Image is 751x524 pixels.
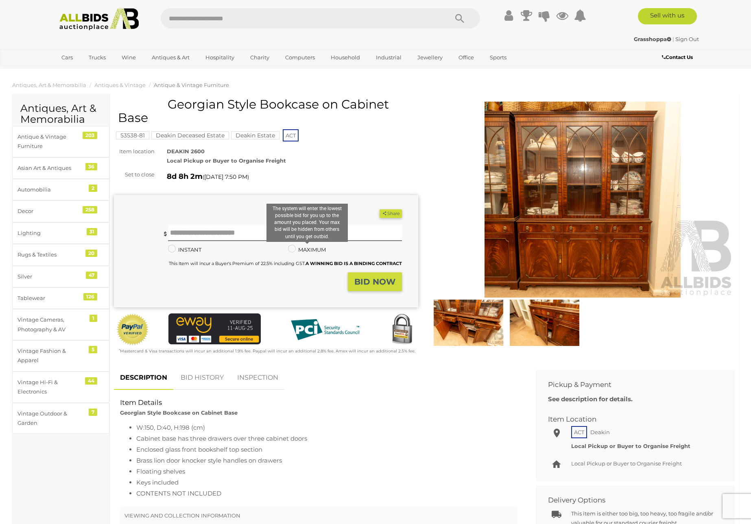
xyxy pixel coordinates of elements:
[154,82,229,88] a: Antique & Vintage Furniture
[354,277,395,287] strong: BID NOW
[12,372,109,403] a: Vintage Hi-Fi & Electronics 44
[439,8,480,28] button: Search
[144,258,225,275] div: The amount you bid will instantly be accepted in full.
[200,51,240,64] a: Hospitality
[231,131,279,139] mark: Deakin Estate
[380,209,402,218] button: Share
[638,8,697,24] a: Sell with us
[571,443,690,449] strong: Local Pickup or Buyer to Organise Freight
[12,309,109,340] a: Vintage Cameras, Photography & AV 1
[412,51,448,64] a: Jewellery
[55,8,143,30] img: Allbids.com.au
[12,126,109,157] a: Antique & Vintage Furniture 203
[12,287,109,309] a: Tablewear 126
[12,340,109,372] a: Vintage Fashion & Apparel 5
[167,157,286,164] strong: Local Pickup or Buyer to Organise Freight
[231,366,284,390] a: INSPECTION
[634,36,671,42] strong: Grasshoppa
[509,300,581,346] img: Georgian Style Bookcase on Cabinet Base
[485,51,512,64] a: Sports
[203,174,249,180] span: ( )
[90,315,97,322] div: 1
[175,366,230,390] a: BID HISTORY
[86,272,97,279] div: 47
[325,51,365,64] a: Household
[136,488,517,499] li: CONTENTS NOT INCLUDED
[662,54,693,60] b: Contact Us
[548,395,633,403] b: See description for details.
[83,206,97,213] div: 258
[17,315,85,334] div: Vintage Cameras, Photography & AV
[675,36,699,42] a: Sign Out
[17,250,85,259] div: Rugs & Textiles
[548,496,710,504] h2: Delivery Options
[168,313,261,344] img: eWAY Payment Gateway
[370,210,378,218] li: Unwatch this item
[12,82,86,88] a: Antiques, Art & Memorabilia
[12,200,109,222] a: Decor 258
[108,170,161,179] div: Set to close
[204,173,247,180] span: [DATE] 7:50 PM
[17,378,85,397] div: Vintage Hi-Fi & Electronics
[89,185,97,192] div: 2
[120,409,238,416] strong: Georgian Style Bookcase on Cabinet Base
[20,103,101,125] h2: Antiques, Art & Memorabilia
[136,433,517,444] li: Cabinet base has three drawers over three cabinet doors
[124,512,240,519] span: VIEWING AND COLLECTION INFORMATION
[12,403,109,434] a: Vintage Outdoor & Garden 7
[85,163,97,170] div: 36
[288,245,326,254] label: MAXIMUM
[284,313,366,346] img: PCI DSS compliant
[17,185,85,194] div: Automobilia
[116,132,149,139] a: 53538-81
[231,132,279,139] a: Deakin Estate
[306,261,402,266] b: A WINNING BID IS A BINDING CONTRACT
[17,346,85,365] div: Vintage Fashion & Apparel
[83,132,97,139] div: 203
[116,313,149,346] img: Official PayPal Seal
[94,82,146,88] a: Antiques & Vintage
[12,157,109,179] a: Asian Art & Antiques 36
[17,163,85,173] div: Asian Art & Antiques
[548,381,710,389] h2: Pickup & Payment
[119,348,415,354] small: Mastercard & Visa transactions will incur an additional 1.9% fee. Paypal will incur an additional...
[17,409,85,428] div: Vintage Outdoor & Garden
[136,455,517,466] li: Brass lion door knocker style handles on drawers
[85,250,97,257] div: 20
[672,36,674,42] span: |
[136,477,517,488] li: Keys included
[146,51,195,64] a: Antiques & Art
[266,204,348,242] div: The system will enter the lowest possible bid for you up to the amount you placed. Your max bid w...
[83,51,111,64] a: Trucks
[87,228,97,235] div: 31
[118,98,416,124] h1: Georgian Style Bookcase on Cabinet Base
[430,102,735,298] img: Georgian Style Bookcase on Cabinet Base
[283,129,299,141] span: ACT
[17,272,85,281] div: Silver
[89,409,97,416] div: 7
[85,377,97,385] div: 44
[12,222,109,244] a: Lighting 31
[120,399,517,407] h2: Item Details
[348,272,402,291] button: BID NOW
[116,51,141,64] a: Wine
[56,51,78,64] a: Cars
[432,300,504,346] img: Georgian Style Bookcase on Cabinet Base
[12,244,109,265] a: Rugs & Textiles 20
[116,131,149,139] mark: 53538-81
[17,228,85,238] div: Lighting
[136,444,517,455] li: Enclosed glass front bookshelf top section
[151,131,229,139] mark: Deakin Deceased Estate
[151,132,229,139] a: Deakin Deceased Estate
[453,51,479,64] a: Office
[17,294,85,303] div: Tablewear
[634,36,672,42] a: Grasshoppa
[245,51,275,64] a: Charity
[12,179,109,200] a: Automobilia 2
[386,313,418,346] img: Secured by Rapid SSL
[83,293,97,300] div: 126
[56,64,124,78] a: [GEOGRAPHIC_DATA]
